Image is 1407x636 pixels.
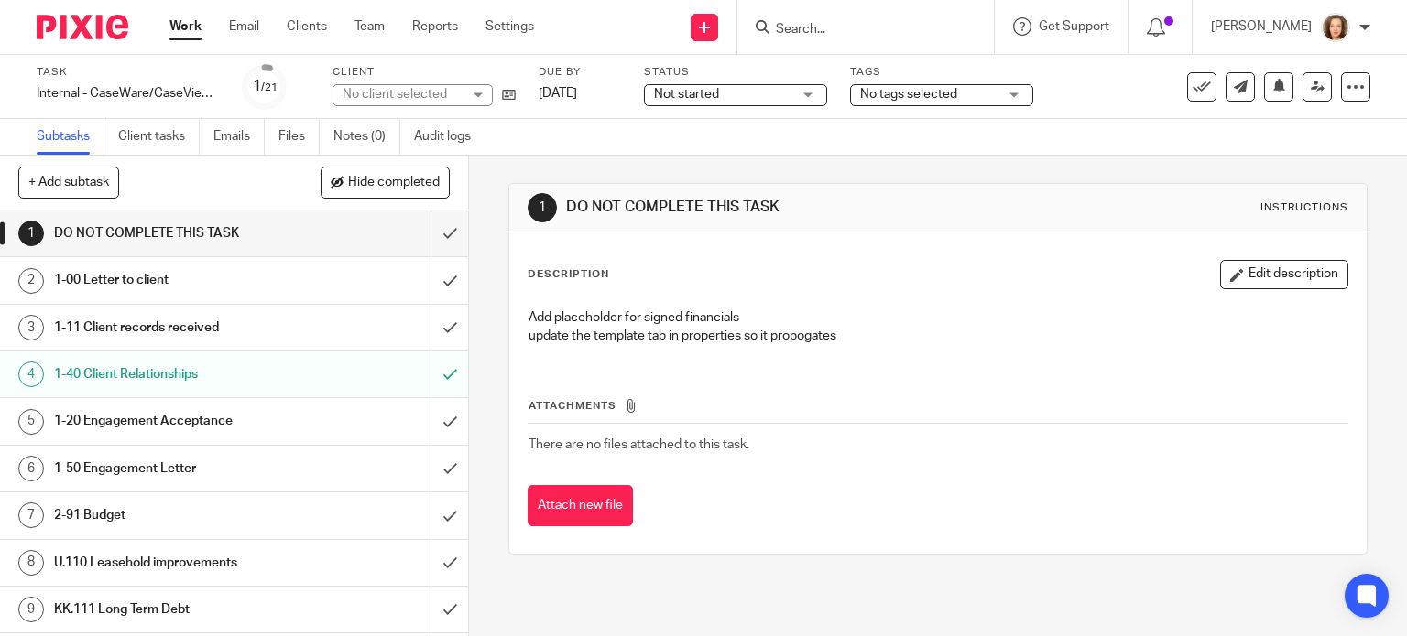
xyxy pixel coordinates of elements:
[18,456,44,481] div: 6
[169,17,202,36] a: Work
[18,361,44,387] div: 4
[253,76,278,97] div: 1
[539,87,577,100] span: [DATE]
[654,88,719,101] span: Not started
[529,308,1348,327] p: Add placeholder for signed financials
[343,85,462,103] div: No client selected
[528,485,633,526] button: Attach new file
[18,597,44,622] div: 9
[529,327,1348,345] p: update the template tab in properties so it propogates
[37,15,128,39] img: Pixie
[54,549,293,577] h1: U.110 Leasehold improvements
[261,82,278,92] small: /21
[18,167,119,198] button: + Add subtask
[529,438,749,451] span: There are no files attached to this task.
[348,176,440,190] span: Hide completed
[118,119,200,155] a: Client tasks
[644,65,827,80] label: Status
[18,268,44,294] div: 2
[529,401,616,411] span: Attachments
[412,17,458,36] a: Reports
[54,407,293,435] h1: 1-20 Engagement Acceptance
[1211,17,1312,36] p: [PERSON_NAME]
[54,266,293,294] h1: 1-00 Letter to client
[54,501,293,529] h1: 2-91 Budget
[860,88,957,101] span: No tags selected
[539,65,621,80] label: Due by
[485,17,534,36] a: Settings
[333,65,516,80] label: Client
[1220,260,1348,289] button: Edit description
[1039,20,1109,33] span: Get Support
[54,596,293,623] h1: KK.111 Long Term Debt
[850,65,1033,80] label: Tags
[229,17,259,36] a: Email
[54,314,293,341] h1: 1-11 Client records received
[18,550,44,576] div: 8
[321,167,450,198] button: Hide completed
[1260,200,1348,215] div: Instructions
[333,119,400,155] a: Notes (0)
[354,17,385,36] a: Team
[54,220,293,247] h1: DO NOT COMPLETE THIS TASK
[287,17,327,36] a: Clients
[1321,13,1350,42] img: avatar-thumb.jpg
[18,221,44,246] div: 1
[566,198,976,217] h1: DO NOT COMPLETE THIS TASK
[414,119,485,155] a: Audit logs
[18,409,44,435] div: 5
[528,267,609,282] p: Description
[774,22,939,38] input: Search
[54,455,293,482] h1: 1-50 Engagement Letter
[37,119,104,155] a: Subtasks
[528,193,557,222] div: 1
[213,119,265,155] a: Emails
[278,119,320,155] a: Files
[18,315,44,340] div: 3
[37,65,220,80] label: Task
[54,361,293,388] h1: 1-40 Client Relationships
[37,84,220,102] div: Internal - CaseWare/CaseView Template Upgrades
[18,502,44,528] div: 7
